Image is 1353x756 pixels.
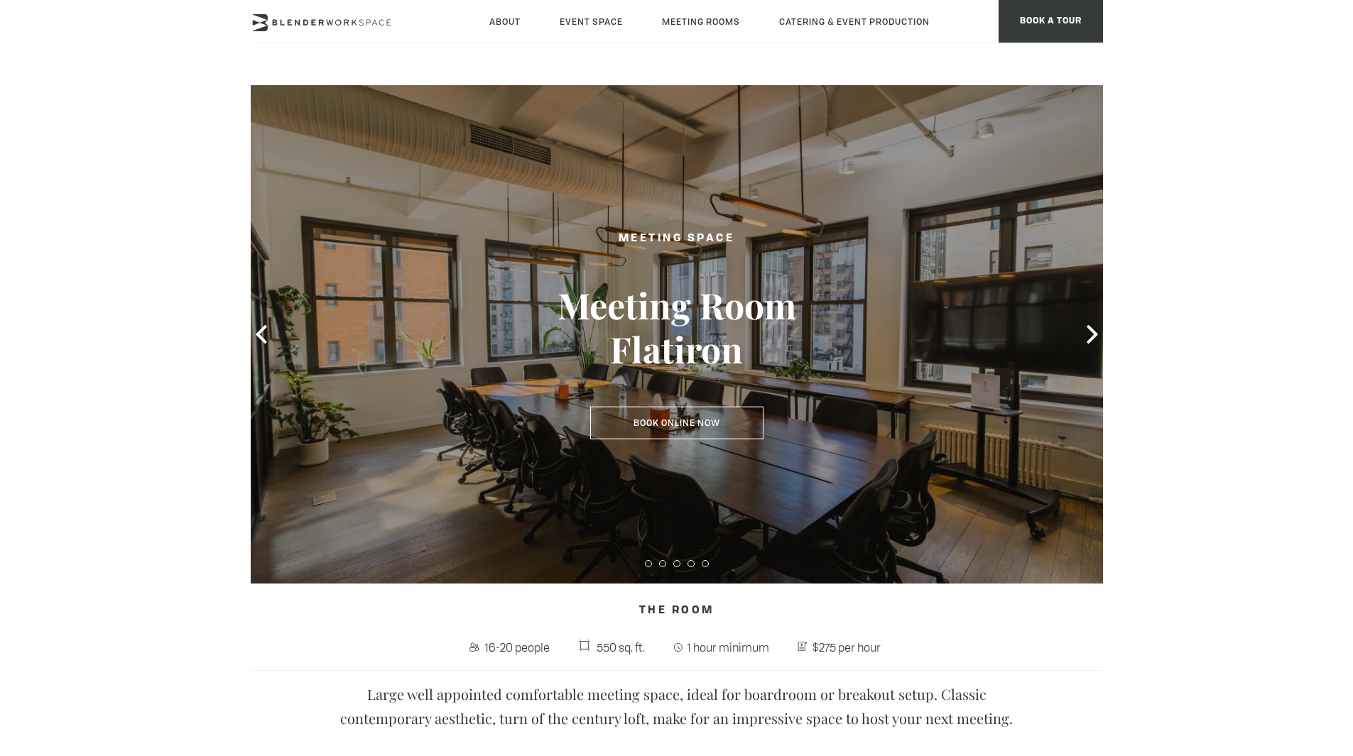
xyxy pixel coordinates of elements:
p: Large well appointed comfortable meeting space, ideal for boardroom or breakout setup. Classic co... [322,682,1032,730]
h2: Meeting Space [514,230,840,248]
span: 16-20 people [482,636,553,659]
h3: Meeting Room Flatiron [514,283,840,371]
h4: The Room [251,598,1103,625]
span: $275 per hour [809,636,884,659]
span: 1 hour minimum [685,636,773,659]
a: Book Online Now [590,407,764,439]
span: 550 sq. ft. [593,636,648,659]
